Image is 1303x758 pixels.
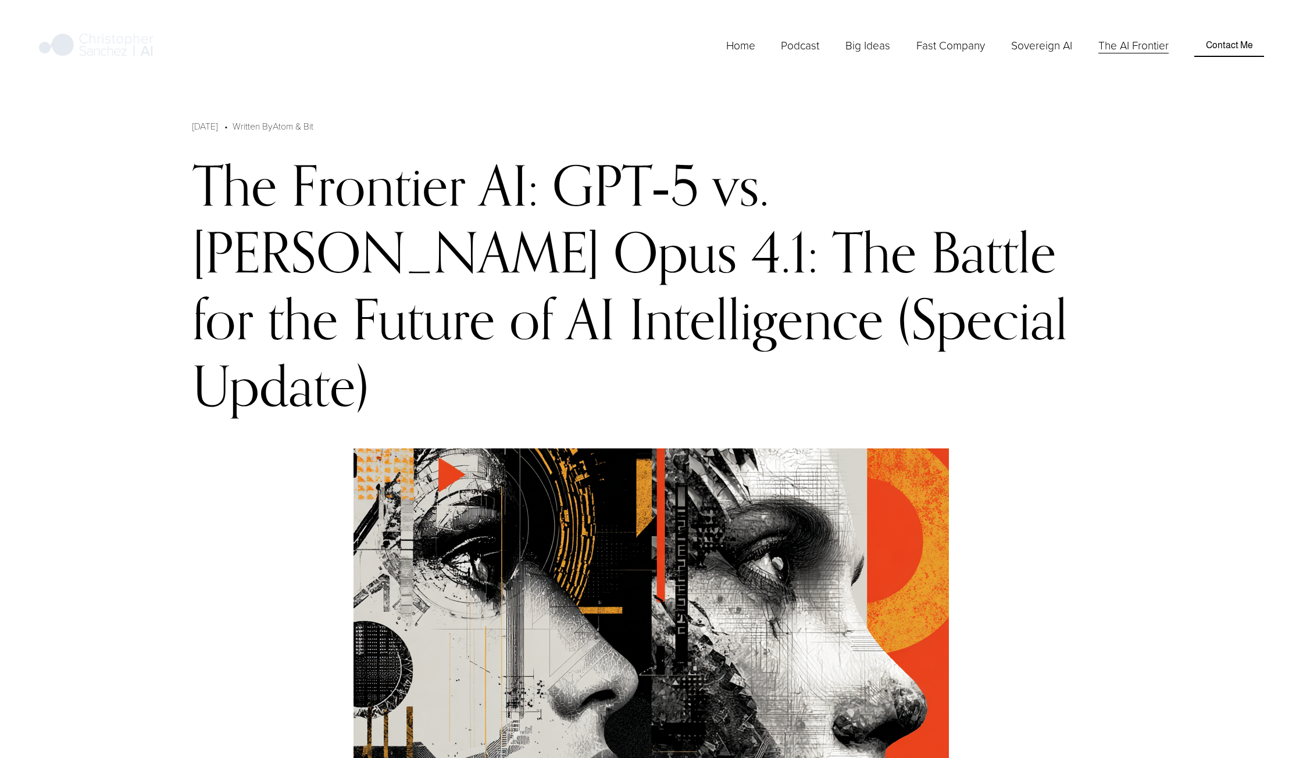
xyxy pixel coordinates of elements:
a: folder dropdown [845,37,890,55]
img: Christopher Sanchez | AI [39,31,153,60]
a: The AI Frontier [1098,37,1169,55]
div: Written By [233,119,313,133]
a: Contact Me [1194,35,1263,57]
a: Sovereign AI [1011,37,1072,55]
a: folder dropdown [916,37,985,55]
a: Atom & Bit [273,120,313,132]
a: Podcast [781,37,819,55]
h1: The Frontier AI: GPT‑5 vs. [PERSON_NAME] Opus 4.1: The Battle for the Future of AI Intelligence (... [192,152,1111,419]
a: Home [726,37,755,55]
span: Fast Company [916,38,985,53]
span: [DATE] [192,120,217,132]
span: Big Ideas [845,38,890,53]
